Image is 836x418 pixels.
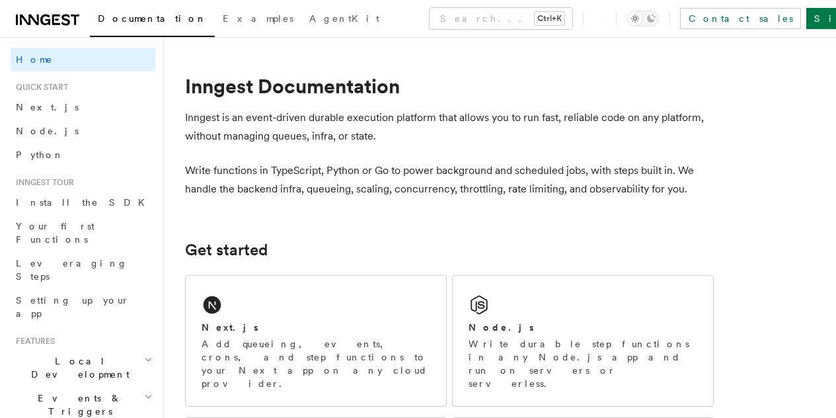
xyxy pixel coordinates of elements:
a: Documentation [90,4,215,37]
span: AgentKit [309,13,379,24]
a: Next.jsAdd queueing, events, crons, and step functions to your Next app on any cloud provider. [185,275,447,407]
span: Local Development [11,355,144,381]
span: Setting up your app [16,295,130,319]
button: Local Development [11,349,155,386]
span: Inngest tour [11,177,74,188]
a: Your first Functions [11,214,155,251]
a: Python [11,143,155,167]
span: Install the SDK [16,197,153,208]
a: Install the SDK [11,190,155,214]
p: Inngest is an event-driven durable execution platform that allows you to run fast, reliable code ... [185,108,714,146]
a: Node.jsWrite durable step functions in any Node.js app and run on servers or serverless. [452,275,714,407]
h2: Node.js [469,321,534,334]
kbd: Ctrl+K [535,12,564,25]
p: Add queueing, events, crons, and step functions to your Next app on any cloud provider. [202,337,430,390]
span: Features [11,336,55,347]
span: Quick start [11,82,68,93]
p: Write durable step functions in any Node.js app and run on servers or serverless. [469,337,697,390]
a: Setting up your app [11,288,155,325]
a: Examples [215,4,301,36]
button: Search...Ctrl+K [430,8,572,29]
span: Events & Triggers [11,392,144,418]
h1: Inngest Documentation [185,74,714,98]
a: Leveraging Steps [11,251,155,288]
span: Examples [223,13,293,24]
span: Node.js [16,126,79,136]
h2: Next.js [202,321,258,334]
span: Python [16,149,64,160]
a: Get started [185,241,268,259]
a: Node.js [11,119,155,143]
a: AgentKit [301,4,387,36]
a: Home [11,48,155,71]
span: Leveraging Steps [16,258,128,282]
span: Your first Functions [16,221,95,245]
span: Next.js [16,102,79,112]
p: Write functions in TypeScript, Python or Go to power background and scheduled jobs, with steps bu... [185,161,714,198]
button: Toggle dark mode [627,11,659,26]
span: Documentation [98,13,207,24]
a: Next.js [11,95,155,119]
a: Contact sales [680,8,801,29]
span: Home [16,53,53,66]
